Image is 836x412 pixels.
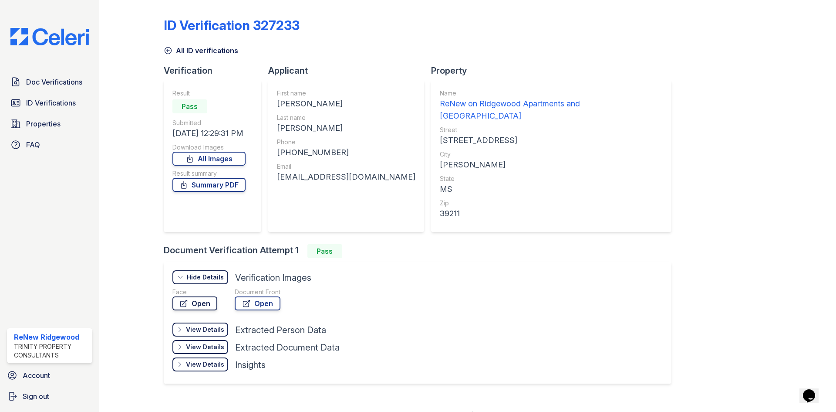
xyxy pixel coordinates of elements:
[440,126,663,134] div: Street
[164,65,268,77] div: Verification
[172,296,217,310] a: Open
[172,89,246,98] div: Result
[307,244,342,258] div: Pass
[186,343,224,351] div: View Details
[277,98,415,110] div: [PERSON_NAME]
[3,388,96,405] a: Sign out
[440,89,663,122] a: Name ReNew on Ridgewood Apartments and [GEOGRAPHIC_DATA]
[440,208,663,220] div: 39211
[3,367,96,384] a: Account
[172,178,246,192] a: Summary PDF
[440,89,663,98] div: Name
[277,89,415,98] div: First name
[277,122,415,134] div: [PERSON_NAME]
[277,113,415,122] div: Last name
[235,296,280,310] a: Open
[440,199,663,208] div: Zip
[7,73,92,91] a: Doc Verifications
[235,359,266,371] div: Insights
[235,272,311,284] div: Verification Images
[277,171,415,183] div: [EMAIL_ADDRESS][DOMAIN_NAME]
[26,140,40,150] span: FAQ
[440,174,663,183] div: State
[172,143,246,152] div: Download Images
[440,150,663,159] div: City
[235,324,326,336] div: Extracted Person Data
[164,45,238,56] a: All ID verifications
[7,136,92,153] a: FAQ
[26,77,82,87] span: Doc Verifications
[23,370,50,381] span: Account
[268,65,431,77] div: Applicant
[431,65,678,77] div: Property
[23,391,49,402] span: Sign out
[440,98,663,122] div: ReNew on Ridgewood Apartments and [GEOGRAPHIC_DATA]
[3,28,96,45] img: CE_Logo_Blue-a8612792a0a2168367f1c8372b55b34899dd931a85d93a1a3d3e32e68fde9ad4.png
[235,341,340,354] div: Extracted Document Data
[164,17,300,33] div: ID Verification 327233
[172,99,207,113] div: Pass
[277,146,415,159] div: [PHONE_NUMBER]
[172,152,246,166] a: All Images
[186,360,224,369] div: View Details
[235,288,280,296] div: Document Front
[26,98,76,108] span: ID Verifications
[440,159,663,171] div: [PERSON_NAME]
[14,342,89,360] div: Trinity Property Consultants
[172,288,217,296] div: Face
[799,377,827,403] iframe: chat widget
[186,325,224,334] div: View Details
[14,332,89,342] div: ReNew Ridgewood
[277,138,415,146] div: Phone
[7,115,92,133] a: Properties
[440,134,663,146] div: [STREET_ADDRESS]
[26,119,61,129] span: Properties
[172,169,246,178] div: Result summary
[187,273,224,282] div: Hide Details
[172,119,246,127] div: Submitted
[440,183,663,195] div: MS
[7,94,92,112] a: ID Verifications
[164,244,678,258] div: Document Verification Attempt 1
[277,162,415,171] div: Email
[172,127,246,140] div: [DATE] 12:29:31 PM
